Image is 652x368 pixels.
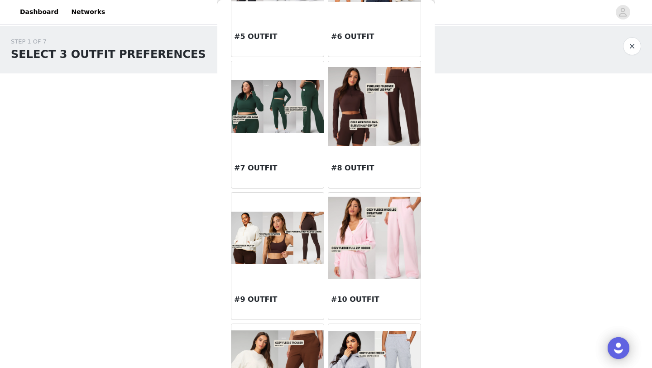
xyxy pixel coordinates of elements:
[66,2,110,22] a: Networks
[331,31,418,42] h3: #6 OUTFIT
[11,46,206,63] h1: SELECT 3 OUTFIT PREFERENCES
[231,80,324,133] img: #7 OUTFIT
[234,31,321,42] h3: #5 OUTFIT
[11,37,206,46] div: STEP 1 OF 7
[328,67,421,146] img: #8 OUTFIT
[328,197,421,279] img: #10 OUTFIT
[608,337,629,359] div: Open Intercom Messenger
[618,5,627,19] div: avatar
[14,2,64,22] a: Dashboard
[331,294,418,305] h3: #10 OUTFIT
[234,294,321,305] h3: #9 OUTFIT
[234,163,321,174] h3: #7 OUTFIT
[231,212,324,264] img: #9 OUTFIT
[331,163,418,174] h3: #8 OUTFIT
